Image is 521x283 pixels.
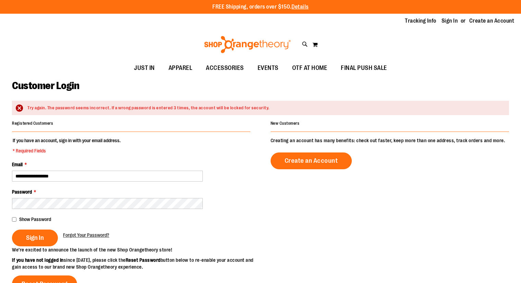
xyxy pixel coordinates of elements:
[12,257,64,263] strong: If you have not logged in
[271,137,509,144] p: Creating an account has many benefits: check out faster, keep more than one address, track orders...
[63,232,109,238] a: Forgot Your Password?
[203,36,292,53] img: Shop Orangetheory
[134,60,155,76] span: JUST IN
[442,17,458,25] a: Sign In
[469,17,514,25] a: Create an Account
[12,137,121,154] legend: If you have an account, sign in with your email address.
[12,246,261,253] p: We’re excited to announce the launch of the new Shop Orangetheory store!
[26,234,44,242] span: Sign In
[251,60,285,76] a: EVENTS
[405,17,436,25] a: Tracking Info
[199,60,251,76] a: ACCESSORIES
[126,257,161,263] strong: Reset Password
[212,3,309,11] p: FREE Shipping, orders over $150.
[258,60,278,76] span: EVENTS
[169,60,193,76] span: APPAREL
[127,60,162,76] a: JUST IN
[19,217,51,222] span: Show Password
[12,189,32,195] span: Password
[12,80,79,91] span: Customer Login
[12,162,23,167] span: Email
[341,60,387,76] span: FINAL PUSH SALE
[285,157,338,164] span: Create an Account
[271,152,352,169] a: Create an Account
[291,4,309,10] a: Details
[285,60,334,76] a: OTF AT HOME
[27,105,502,111] div: Try again. The password seems incorrect. If a wrong password is entered 3 times, the account will...
[162,60,199,76] a: APPAREL
[206,60,244,76] span: ACCESSORIES
[12,230,58,246] button: Sign In
[12,121,53,126] strong: Registered Customers
[334,60,394,76] a: FINAL PUSH SALE
[292,60,327,76] span: OTF AT HOME
[12,257,261,270] p: since [DATE], please click the button below to re-enable your account and gain access to our bran...
[271,121,300,126] strong: New Customers
[13,147,121,154] span: * Required Fields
